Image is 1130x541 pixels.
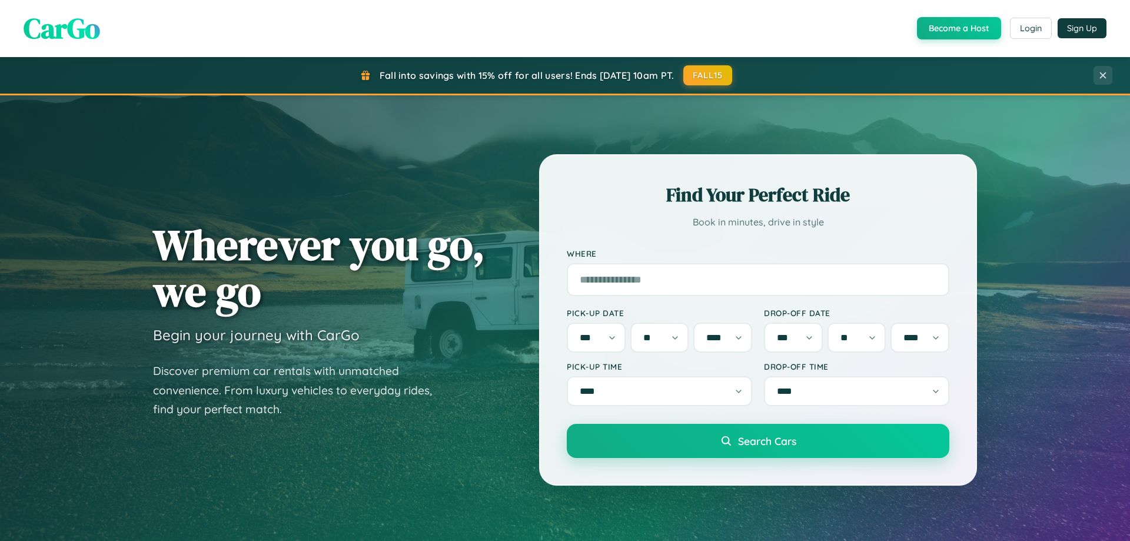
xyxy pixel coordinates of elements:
label: Drop-off Time [764,361,949,371]
h1: Wherever you go, we go [153,221,485,314]
button: Search Cars [567,424,949,458]
span: Search Cars [738,434,796,447]
h2: Find Your Perfect Ride [567,182,949,208]
p: Discover premium car rentals with unmatched convenience. From luxury vehicles to everyday rides, ... [153,361,447,419]
label: Pick-up Time [567,361,752,371]
span: CarGo [24,9,100,48]
label: Pick-up Date [567,308,752,318]
label: Drop-off Date [764,308,949,318]
p: Book in minutes, drive in style [567,214,949,231]
button: Become a Host [917,17,1001,39]
button: Login [1010,18,1052,39]
span: Fall into savings with 15% off for all users! Ends [DATE] 10am PT. [380,69,674,81]
button: Sign Up [1058,18,1106,38]
h3: Begin your journey with CarGo [153,326,360,344]
label: Where [567,248,949,258]
button: FALL15 [683,65,733,85]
